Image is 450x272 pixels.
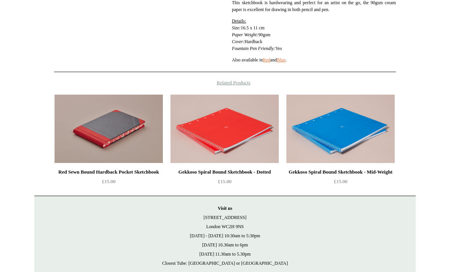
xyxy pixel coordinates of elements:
[232,26,241,31] em: Size:
[34,80,416,86] h4: Related Products
[56,168,161,177] div: Red Sewn Bound Hardback Pocket Sketchbook
[334,179,347,185] span: £15.00
[286,95,395,164] a: Gekkoso Spiral Bound Sketchbook - Mid-Weight Gekkoso Spiral Bound Sketchbook - Mid-Weight
[170,95,279,164] a: Gekkoso Spiral Bound Sketchbook - Dotted Gekkoso Spiral Bound Sketchbook - Dotted
[232,46,275,52] em: Fountain Pen Friendly:
[172,168,277,177] div: Gekkoso Spiral Bound Sketchbook - Dotted
[218,206,232,211] strong: Visit us
[232,32,258,38] em: Paper Weight:
[263,58,270,63] a: Red
[102,179,116,185] span: £15.00
[55,95,163,164] img: Red Sewn Bound Hardback Pocket Sketchbook
[286,168,395,199] a: Gekkoso Spiral Bound Sketchbook - Mid-Weight £15.00
[277,58,286,63] a: Blue
[170,95,279,164] img: Gekkoso Spiral Bound Sketchbook - Dotted
[42,204,408,268] p: [STREET_ADDRESS] London WC2H 9NS [DATE] - [DATE] 10:30am to 5:30pm [DATE] 10.30am to 6pm [DATE] 1...
[244,39,262,45] span: Hardback
[55,95,163,164] a: Red Sewn Bound Hardback Pocket Sketchbook Red Sewn Bound Hardback Pocket Sketchbook
[55,168,163,199] a: Red Sewn Bound Hardback Pocket Sketchbook £15.00
[275,46,282,52] span: Yes
[241,26,264,31] span: 16.5 x 11 cm
[232,32,270,38] span: 90gsm
[286,95,395,164] img: Gekkoso Spiral Bound Sketchbook - Mid-Weight
[232,57,396,64] p: Also available in and .
[288,168,393,177] div: Gekkoso Spiral Bound Sketchbook - Mid-Weight
[232,19,246,24] span: Details:
[232,39,244,45] em: Cover:
[170,168,279,199] a: Gekkoso Spiral Bound Sketchbook - Dotted £15.00
[218,179,231,185] span: £15.00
